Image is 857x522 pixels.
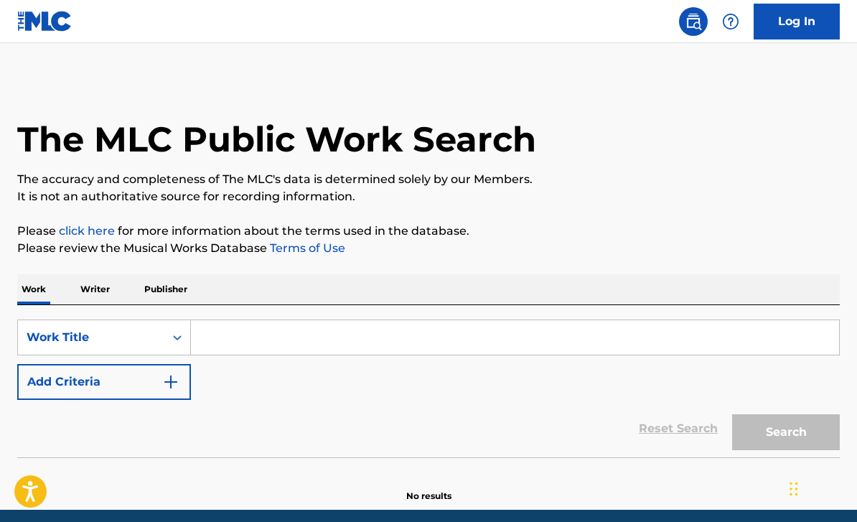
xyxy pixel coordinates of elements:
img: MLC Logo [17,11,72,32]
a: click here [59,224,115,238]
div: Work Title [27,329,156,346]
p: Publisher [140,274,192,304]
p: It is not an authoritative source for recording information. [17,188,840,205]
img: search [685,13,702,30]
p: Writer [76,274,114,304]
form: Search Form [17,320,840,457]
p: Please review the Musical Works Database [17,240,840,257]
p: Please for more information about the terms used in the database. [17,223,840,240]
a: Log In [754,4,840,39]
div: Drag [790,467,798,511]
h1: The MLC Public Work Search [17,118,536,161]
a: Terms of Use [267,241,345,255]
button: Add Criteria [17,364,191,400]
p: The accuracy and completeness of The MLC's data is determined solely by our Members. [17,171,840,188]
p: Work [17,274,50,304]
iframe: Chat Widget [785,453,857,522]
p: No results [406,472,451,503]
a: Public Search [679,7,708,36]
img: help [722,13,739,30]
div: Help [716,7,745,36]
img: 9d2ae6d4665cec9f34b9.svg [162,373,179,391]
